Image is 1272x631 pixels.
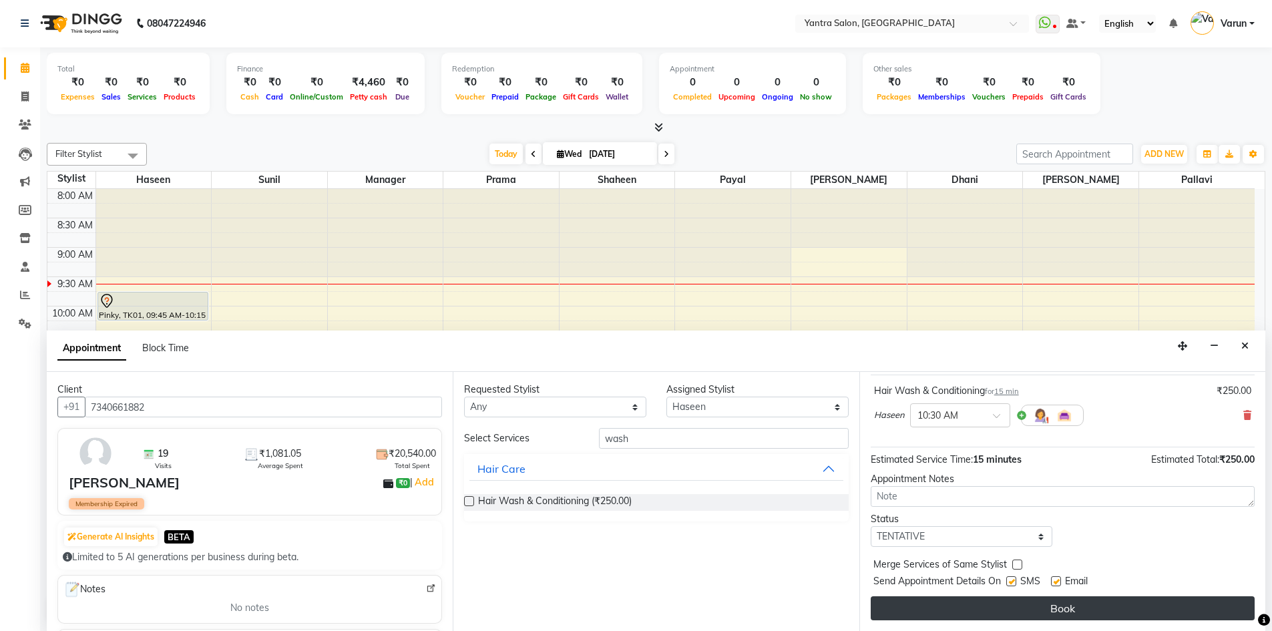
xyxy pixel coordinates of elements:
div: Select Services [454,431,589,445]
div: ₹0 [873,75,915,90]
span: Merge Services of Same Stylist [873,558,1007,574]
span: Varun [1221,17,1247,31]
div: 9:00 AM [55,248,95,262]
button: Generate AI Insights [64,528,158,546]
span: Prepaids [1009,92,1047,101]
span: Services [124,92,160,101]
div: ₹0 [452,75,488,90]
div: Total [57,63,199,75]
div: Appointment Notes [871,472,1255,486]
span: Email [1065,574,1088,591]
button: Book [871,596,1255,620]
img: Varun [1191,11,1214,35]
span: Prepaid [488,92,522,101]
span: Manager [328,172,443,188]
div: Hair Care [477,461,525,477]
div: ₹0 [262,75,286,90]
span: Vouchers [969,92,1009,101]
input: 2025-09-03 [585,144,652,164]
input: Search by Name/Mobile/Email/Code [85,397,442,417]
div: Finance [237,63,414,75]
div: ₹0 [602,75,632,90]
span: BETA [164,530,194,543]
a: Add [413,474,436,490]
input: Search by service name [599,428,849,449]
span: ADD NEW [1144,149,1184,159]
span: Gift Cards [1047,92,1090,101]
span: Package [522,92,560,101]
div: ₹0 [98,75,124,90]
div: ₹0 [160,75,199,90]
span: Appointment [57,337,126,361]
div: Appointment [670,63,835,75]
div: Pinky, TK01, 09:45 AM-10:15 AM, Hair Cut - [DEMOGRAPHIC_DATA] [98,292,208,320]
small: for [985,387,1019,396]
div: ₹0 [915,75,969,90]
input: Search Appointment [1016,144,1133,164]
div: Client [57,383,442,397]
span: | [410,474,436,490]
span: SMS [1020,574,1040,591]
span: Today [489,144,523,164]
span: Send Appointment Details On [873,574,1001,591]
div: ₹0 [57,75,98,90]
span: Haseen [874,409,905,422]
span: Shaheen [560,172,675,188]
span: ₹250.00 [1219,453,1255,465]
button: +91 [57,397,85,417]
div: 9:30 AM [55,277,95,291]
span: ₹0 [396,478,410,489]
span: ₹1,081.05 [259,447,301,461]
span: Estimated Service Time: [871,453,973,465]
span: Voucher [452,92,488,101]
span: Payal [675,172,791,188]
span: Total Spent [395,461,430,471]
div: 8:00 AM [55,189,95,203]
div: ₹0 [488,75,522,90]
span: Petty cash [347,92,391,101]
button: Close [1235,336,1255,357]
span: Sunil [212,172,327,188]
div: ₹0 [1047,75,1090,90]
span: Completed [670,92,715,101]
div: Requested Stylist [464,383,646,397]
div: ₹0 [286,75,347,90]
img: logo [34,5,126,42]
span: Estimated Total: [1151,453,1219,465]
span: 19 [158,447,168,461]
img: Hairdresser.png [1032,407,1048,423]
div: 0 [759,75,797,90]
span: Packages [873,92,915,101]
span: Online/Custom [286,92,347,101]
span: Prama [443,172,559,188]
span: Products [160,92,199,101]
span: Sales [98,92,124,101]
span: Ongoing [759,92,797,101]
span: Expenses [57,92,98,101]
span: Notes [63,581,105,598]
span: Cash [237,92,262,101]
span: Membership Expired [69,498,144,509]
div: 10:00 AM [49,306,95,321]
span: No notes [230,601,269,615]
button: ADD NEW [1141,145,1187,164]
b: 08047224946 [147,5,206,42]
div: Assigned Stylist [666,383,849,397]
div: Stylist [47,172,95,186]
img: avatar [76,434,115,473]
div: Limited to 5 AI generations per business during beta. [63,550,437,564]
div: ₹0 [124,75,160,90]
div: 8:30 AM [55,218,95,232]
div: ₹0 [1009,75,1047,90]
div: ₹4,460 [347,75,391,90]
div: Status [871,512,1053,526]
span: Card [262,92,286,101]
div: 0 [670,75,715,90]
span: Upcoming [715,92,759,101]
div: ₹0 [391,75,414,90]
span: Hair Wash & Conditioning (₹250.00) [478,494,632,511]
div: Other sales [873,63,1090,75]
span: Memberships [915,92,969,101]
span: Visits [155,461,172,471]
div: 0 [797,75,835,90]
